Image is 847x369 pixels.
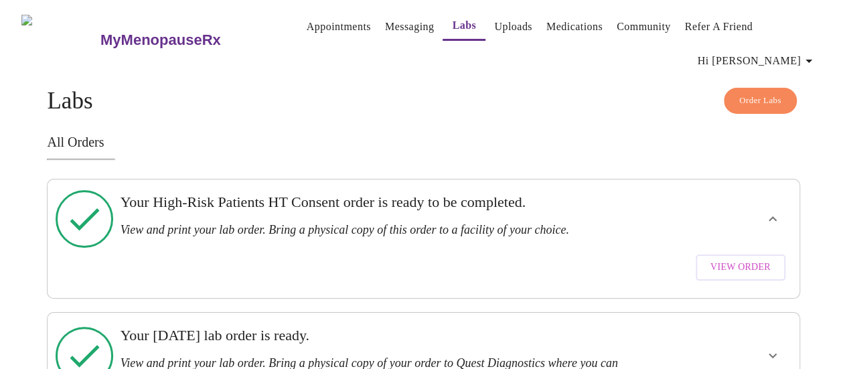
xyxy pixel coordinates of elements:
button: Appointments [301,13,376,40]
button: Uploads [489,13,538,40]
a: Refer a Friend [685,17,753,36]
button: Refer a Friend [680,13,759,40]
button: Order Labs [724,88,797,114]
h3: Your [DATE] lab order is ready. [121,327,655,344]
button: Labs [443,12,485,41]
a: Appointments [307,17,371,36]
button: Messaging [380,13,439,40]
button: show more [757,203,789,235]
a: Messaging [385,17,434,36]
a: Medications [546,17,603,36]
img: MyMenopauseRx Logo [21,15,98,65]
a: Community [617,17,671,36]
h3: MyMenopauseRx [100,31,221,49]
h3: Your High-Risk Patients HT Consent order is ready to be completed. [121,194,655,211]
span: Hi [PERSON_NAME] [698,52,817,70]
h3: View and print your lab order. Bring a physical copy of this order to a facility of your choice. [121,223,655,237]
h3: All Orders [47,135,799,150]
a: Uploads [494,17,532,36]
span: View Order [710,259,771,276]
a: Labs [452,16,476,35]
button: View Order [696,254,785,281]
button: Medications [541,13,608,40]
button: Hi [PERSON_NAME] [692,48,822,74]
span: Order Labs [739,93,781,108]
a: MyMenopauseRx [98,17,274,64]
a: View Order [692,248,789,287]
button: Community [611,13,676,40]
h4: Labs [47,88,799,115]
